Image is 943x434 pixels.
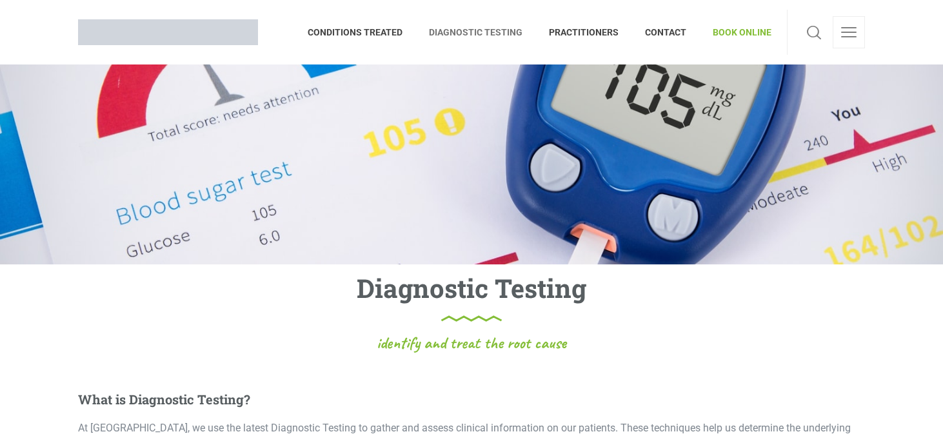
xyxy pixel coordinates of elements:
[416,22,536,43] span: DIAGNOSTIC TESTING
[632,22,700,43] span: CONTACT
[78,19,258,45] img: Brisbane Naturopath
[78,391,865,407] h5: What is Diagnostic Testing?
[377,335,566,351] span: identify and treat the root cause
[357,271,586,322] h1: Diagnostic Testing
[536,22,632,43] span: PRACTITIONERS
[536,10,632,55] a: PRACTITIONERS
[803,16,825,48] a: Search
[308,22,416,43] span: CONDITIONS TREATED
[632,10,700,55] a: CONTACT
[308,10,416,55] a: CONDITIONS TREATED
[78,10,258,55] a: Brisbane Naturopath
[416,10,536,55] a: DIAGNOSTIC TESTING
[700,10,771,55] a: BOOK ONLINE
[700,22,771,43] span: BOOK ONLINE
